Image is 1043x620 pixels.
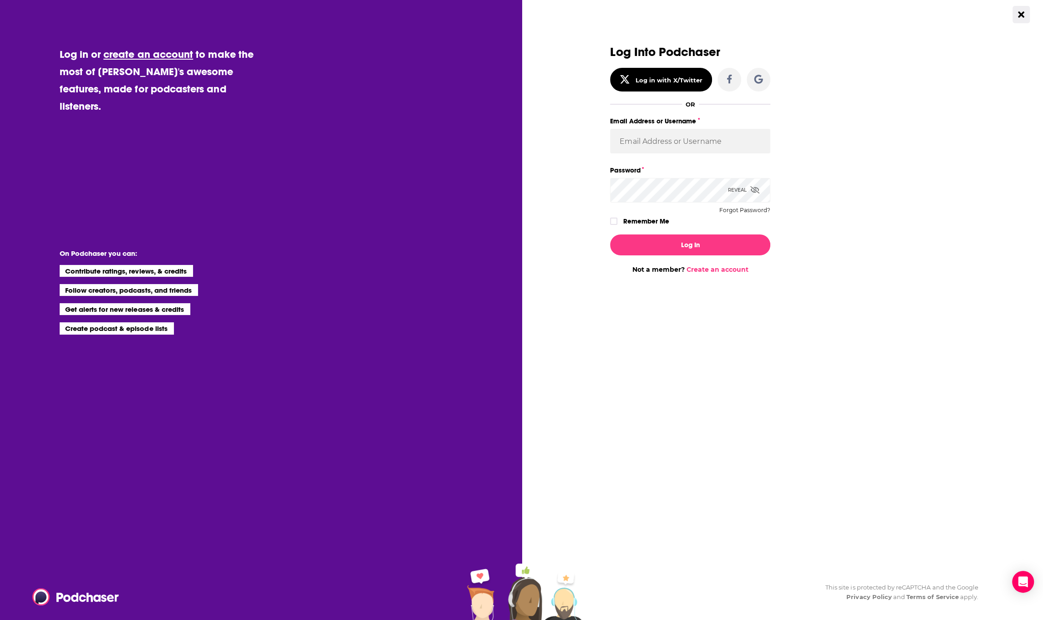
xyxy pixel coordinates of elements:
[610,115,770,127] label: Email Address or Username
[636,76,702,84] div: Log in with X/Twitter
[818,583,978,602] div: This site is protected by reCAPTCHA and the Google and apply.
[610,234,770,255] button: Log In
[728,178,759,202] div: Reveal
[60,284,198,296] li: Follow creators, podcasts, and friends
[60,322,174,334] li: Create podcast & episode lists
[610,265,770,274] div: Not a member?
[623,215,669,227] label: Remember Me
[719,207,770,213] button: Forgot Password?
[1012,571,1034,593] div: Open Intercom Messenger
[687,265,748,274] a: Create an account
[1012,6,1030,23] button: Close Button
[32,588,112,605] a: Podchaser - Follow, Share and Rate Podcasts
[686,101,695,108] div: OR
[610,46,770,59] h3: Log Into Podchaser
[906,593,959,600] a: Terms of Service
[60,249,242,258] li: On Podchaser you can:
[610,164,770,176] label: Password
[610,129,770,153] input: Email Address or Username
[610,68,712,91] button: Log in with X/Twitter
[103,48,193,61] a: create an account
[32,588,120,605] img: Podchaser - Follow, Share and Rate Podcasts
[60,265,193,277] li: Contribute ratings, reviews, & credits
[846,593,892,600] a: Privacy Policy
[60,303,190,315] li: Get alerts for new releases & credits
